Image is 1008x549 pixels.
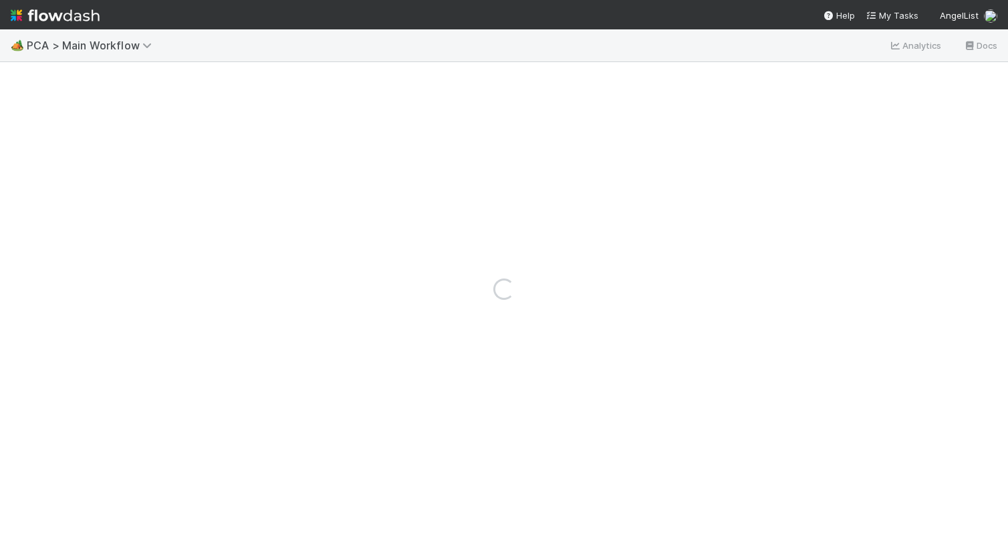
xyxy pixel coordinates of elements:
span: My Tasks [866,10,918,21]
a: My Tasks [866,9,918,22]
img: avatar_5d51780c-77ad-4a9d-a6ed-b88b2c284079.png [984,9,997,23]
div: Help [823,9,855,22]
span: AngelList [940,10,979,21]
img: logo-inverted-e16ddd16eac7371096b0.svg [11,4,100,27]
